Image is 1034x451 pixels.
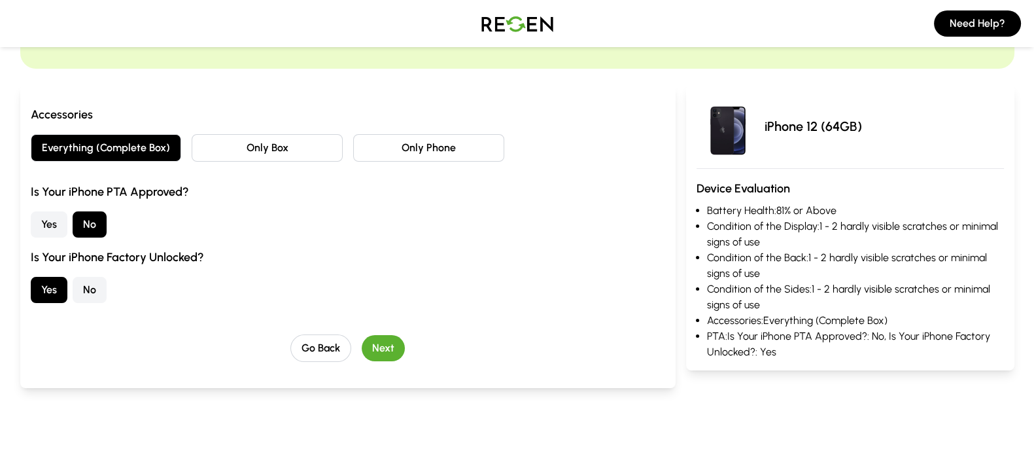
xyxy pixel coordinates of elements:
[707,329,1003,360] li: PTA: Is Your iPhone PTA Approved?: No, Is Your iPhone Factory Unlocked?: Yes
[31,105,666,124] h3: Accessories
[73,211,107,238] button: No
[707,203,1003,219] li: Battery Health: 81% or Above
[192,134,343,162] button: Only Box
[707,250,1003,281] li: Condition of the Back: 1 - 2 hardly visible scratches or minimal signs of use
[31,183,666,201] h3: Is Your iPhone PTA Approved?
[697,179,1003,198] h3: Device Evaluation
[31,211,67,238] button: Yes
[362,335,405,361] button: Next
[353,134,504,162] button: Only Phone
[697,95,759,158] img: iPhone 12
[707,219,1003,250] li: Condition of the Display: 1 - 2 hardly visible scratches or minimal signs of use
[934,10,1021,37] button: Need Help?
[31,277,67,303] button: Yes
[765,117,862,135] p: iPhone 12 (64GB)
[31,134,182,162] button: Everything (Complete Box)
[73,277,107,303] button: No
[707,313,1003,329] li: Accessories: Everything (Complete Box)
[707,281,1003,313] li: Condition of the Sides: 1 - 2 hardly visible scratches or minimal signs of use
[31,248,666,266] h3: Is Your iPhone Factory Unlocked?
[472,5,563,42] img: Logo
[290,334,351,362] button: Go Back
